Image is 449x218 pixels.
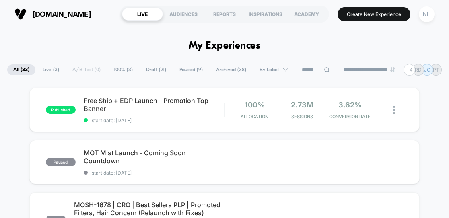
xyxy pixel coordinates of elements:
[74,201,232,217] span: MOSH-1678 | CRO | Best Sellers PLP | Promoted Filters, Hair Concern (Relaunch with Fixes)
[84,170,209,176] span: start date: [DATE]
[280,114,324,119] span: Sessions
[189,40,261,52] h1: My Experiences
[46,158,76,166] span: paused
[204,8,245,21] div: REPORTS
[433,67,439,73] p: PT
[291,101,313,109] span: 2.73M
[338,101,362,109] span: 3.62%
[140,64,172,75] span: Draft ( 21 )
[33,10,91,19] span: [DOMAIN_NAME]
[14,8,27,20] img: Visually logo
[260,67,279,73] span: By Label
[390,67,395,72] img: end
[419,6,435,22] div: NH
[245,101,265,109] span: 100%
[163,8,204,21] div: AUDIENCES
[210,64,252,75] span: Archived ( 38 )
[108,64,139,75] span: 100% ( 3 )
[245,8,286,21] div: INSPIRATIONS
[37,64,65,75] span: Live ( 3 )
[12,8,93,21] button: [DOMAIN_NAME]
[328,114,371,119] span: CONVERSION RATE
[286,8,327,21] div: ACADEMY
[46,106,76,114] span: published
[393,106,395,114] img: close
[338,7,410,21] button: Create New Experience
[7,64,35,75] span: All ( 33 )
[173,64,209,75] span: Paused ( 9 )
[84,149,209,165] span: MOT Mist Launch - Coming Soon Countdown
[424,67,430,73] p: JC
[84,117,224,123] span: start date: [DATE]
[415,67,422,73] p: RD
[241,114,268,119] span: Allocation
[122,8,163,21] div: LIVE
[84,97,224,113] span: Free Ship + EDP Launch - Promotion Top Banner
[404,64,415,76] div: + 4
[416,6,437,23] button: NH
